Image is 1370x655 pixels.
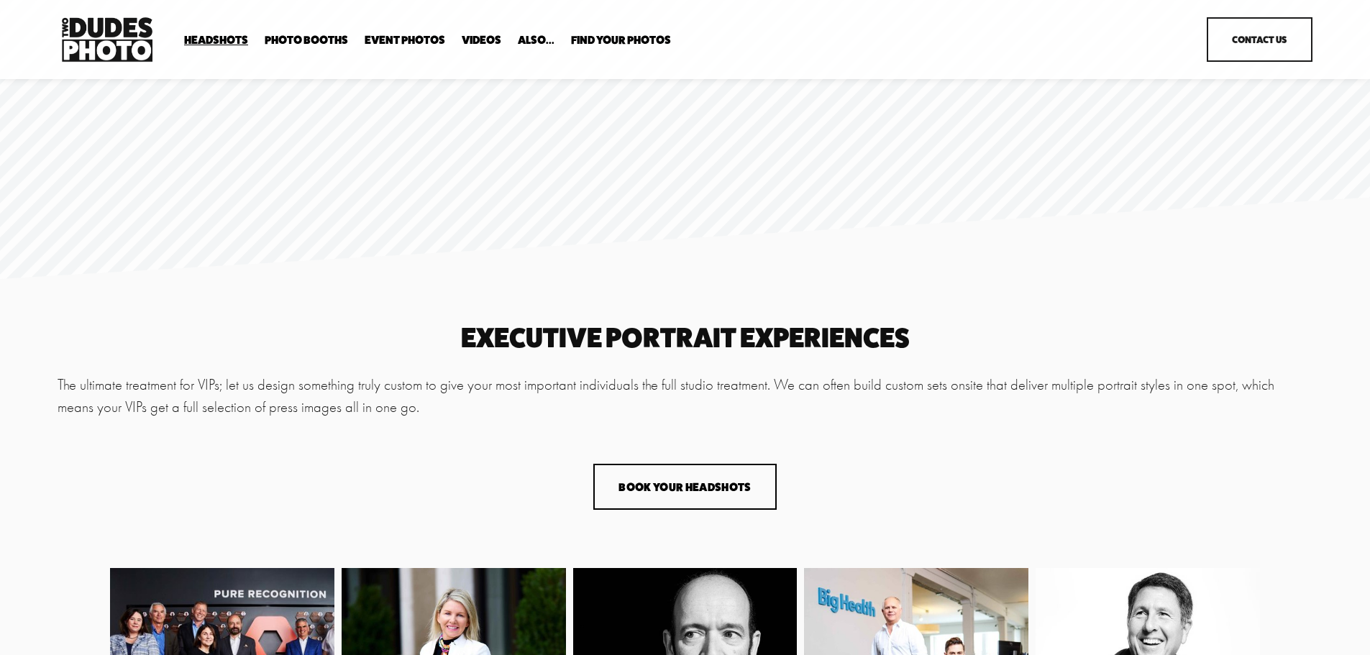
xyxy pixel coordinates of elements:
[462,34,501,47] a: Videos
[518,35,554,46] span: Also...
[265,35,348,46] span: Photo Booths
[365,34,445,47] a: Event Photos
[184,34,248,47] a: folder dropdown
[593,464,777,510] button: Book Your Headshots
[518,34,554,47] a: folder dropdown
[571,35,671,46] span: Find Your Photos
[58,324,1312,351] h2: executive portrait experiences
[1207,17,1312,62] a: Contact Us
[58,374,1312,418] p: The ultimate treatment for VIPs; let us design something truly custom to give your most important...
[265,34,348,47] a: folder dropdown
[184,35,248,46] span: Headshots
[58,14,157,65] img: Two Dudes Photo | Headshots, Portraits &amp; Photo Booths
[571,34,671,47] a: folder dropdown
